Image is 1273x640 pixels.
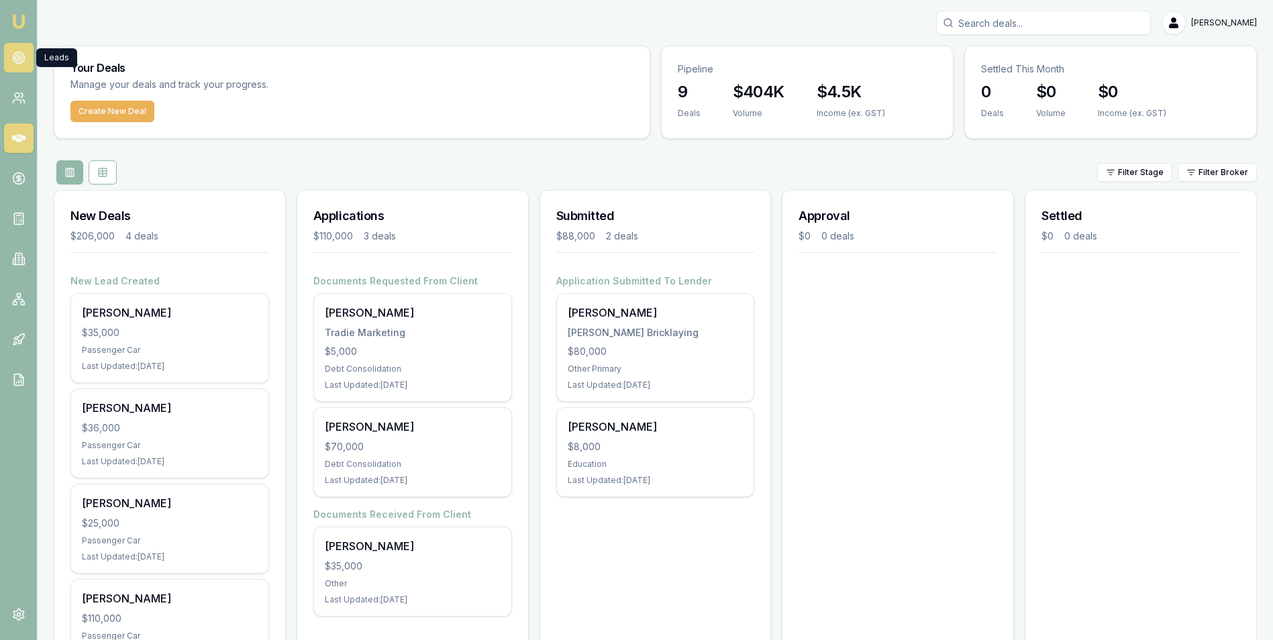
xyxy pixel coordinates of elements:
div: $0 [1041,229,1054,243]
div: Deals [981,108,1004,119]
div: [PERSON_NAME] [568,305,744,321]
h4: Documents Received From Client [313,508,512,521]
h3: Applications [313,207,512,225]
h3: Submitted [556,207,755,225]
h3: $0 [1036,81,1066,103]
div: Last Updated: [DATE] [325,475,501,486]
div: Last Updated: [DATE] [325,380,501,390]
div: $206,000 [70,229,115,243]
div: 0 deals [1064,229,1097,243]
div: Leads [36,48,77,67]
div: 2 deals [606,229,638,243]
h3: 0 [981,81,1004,103]
span: Filter Stage [1118,167,1164,178]
div: Debt Consolidation [325,364,501,374]
h3: Approval [799,207,997,225]
h3: $0 [1098,81,1166,103]
div: Last Updated: [DATE] [568,380,744,390]
div: [PERSON_NAME] Bricklaying [568,326,744,339]
div: $0 [799,229,811,243]
h3: New Deals [70,207,269,225]
div: $35,000 [325,559,501,573]
div: Last Updated: [DATE] [82,551,258,562]
div: $88,000 [556,229,595,243]
div: $25,000 [82,517,258,530]
div: Debt Consolidation [325,459,501,470]
div: $110,000 [82,612,258,625]
span: [PERSON_NAME] [1191,17,1257,28]
div: $80,000 [568,345,744,358]
div: Passenger Car [82,535,258,546]
div: [PERSON_NAME] [325,419,501,435]
h3: 9 [678,81,701,103]
div: [PERSON_NAME] [325,305,501,321]
h4: Application Submitted To Lender [556,274,755,288]
div: Passenger Car [82,345,258,356]
h3: Your Deals [70,62,633,73]
div: Income (ex. GST) [817,108,885,119]
div: Last Updated: [DATE] [82,361,258,372]
div: $8,000 [568,440,744,454]
div: Volume [1036,108,1066,119]
div: Last Updated: [DATE] [325,594,501,605]
div: Last Updated: [DATE] [568,475,744,486]
span: Filter Broker [1199,167,1248,178]
div: Last Updated: [DATE] [82,456,258,467]
div: Passenger Car [82,440,258,451]
p: Pipeline [678,62,937,76]
div: [PERSON_NAME] [82,305,258,321]
div: $70,000 [325,440,501,454]
div: $110,000 [313,229,353,243]
h3: Settled [1041,207,1240,225]
div: [PERSON_NAME] [82,495,258,511]
div: Tradie Marketing [325,326,501,339]
div: $5,000 [325,345,501,358]
div: 3 deals [364,229,396,243]
div: $36,000 [82,421,258,435]
div: [PERSON_NAME] [82,590,258,606]
div: [PERSON_NAME] [325,538,501,554]
div: Other [325,578,501,589]
img: emu-icon-u.png [11,13,27,30]
button: Filter Broker [1178,163,1257,182]
button: Filter Stage [1097,163,1172,182]
div: Deals [678,108,701,119]
h3: $4.5K [817,81,885,103]
div: $35,000 [82,326,258,339]
div: [PERSON_NAME] [568,419,744,435]
input: Search deals [936,11,1151,35]
div: Other Primary [568,364,744,374]
div: Income (ex. GST) [1098,108,1166,119]
button: Create New Deal [70,101,154,122]
h3: $404K [733,81,784,103]
h4: Documents Requested From Client [313,274,512,288]
p: Settled This Month [981,62,1240,76]
h4: New Lead Created [70,274,269,288]
div: 4 deals [125,229,158,243]
div: Volume [733,108,784,119]
div: Education [568,459,744,470]
p: Manage your deals and track your progress. [70,77,414,93]
div: 0 deals [821,229,854,243]
div: [PERSON_NAME] [82,400,258,416]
